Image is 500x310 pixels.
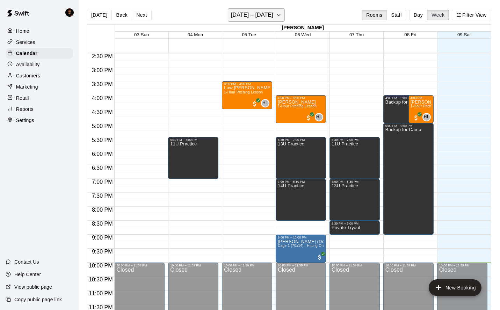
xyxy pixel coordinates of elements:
[90,95,115,101] span: 4:00 PM
[6,48,73,59] a: Calendar
[422,113,431,121] div: Harrison Lee
[90,179,115,185] span: 7:00 PM
[6,59,73,70] a: Availability
[64,6,79,20] div: Chris McFarland
[264,99,269,107] span: Harrison Lee
[329,137,380,179] div: 5:30 PM – 7:00 PM: 11U Practice
[6,70,73,81] a: Customers
[413,114,420,121] span: All customers have paid
[90,221,115,227] span: 8:30 PM
[16,94,29,101] p: Retail
[332,138,378,142] div: 5:30 PM – 7:00 PM
[16,106,34,113] p: Reports
[385,264,432,267] div: 10:00 PM – 11:59 PM
[14,271,41,278] p: Help Center
[6,104,73,114] div: Reports
[278,244,326,248] span: Cage 1 (70x14) - Hitting Only
[90,235,115,241] span: 9:00 PM
[278,138,324,142] div: 5:30 PM – 7:00 PM
[16,61,40,68] p: Availability
[6,82,73,92] a: Marketing
[6,26,73,36] div: Home
[349,32,364,37] button: 07 Thu
[332,222,378,225] div: 8:30 PM – 9:00 PM
[278,104,317,108] span: 1-Hour Pitching Lesson
[188,32,203,37] button: 04 Mon
[16,28,29,35] p: Home
[90,137,115,143] span: 5:30 PM
[383,123,434,235] div: 5:00 PM – 9:00 PM: Backup for Camp
[14,283,52,290] p: View public page
[16,117,34,124] p: Settings
[14,258,39,265] p: Contact Us
[115,25,491,31] div: [PERSON_NAME]
[16,83,38,90] p: Marketing
[132,10,151,20] button: Next
[251,100,258,107] span: All customers have paid
[276,95,326,123] div: 4:00 PM – 5:00 PM: Miller Thomas
[6,93,73,103] div: Retail
[315,113,323,121] div: Harrison Lee
[316,114,322,121] span: HL
[16,39,35,46] p: Services
[278,96,324,100] div: 4:00 PM – 5:00 PM
[90,123,115,129] span: 5:00 PM
[87,290,114,296] span: 11:00 PM
[362,10,387,20] button: Rooms
[427,10,449,20] button: Week
[452,10,491,20] button: Filter View
[387,10,407,20] button: Staff
[457,32,471,37] span: 09 Sat
[65,8,74,17] img: Chris McFarland
[87,10,112,20] button: [DATE]
[90,53,115,59] span: 2:30 PM
[404,32,416,37] button: 08 Fri
[134,32,149,37] button: 03 Sun
[329,179,380,221] div: 7:00 PM – 8:30 PM: 13U Practice
[305,114,312,121] span: All customers have paid
[332,180,378,183] div: 7:00 PM – 8:30 PM
[439,264,485,267] div: 10:00 PM – 11:59 PM
[295,32,311,37] button: 06 Wed
[170,264,216,267] div: 10:00 PM – 11:59 PM
[383,95,426,123] div: 4:00 PM – 5:00 PM: Backup for Camp
[16,72,40,79] p: Customers
[90,81,115,87] span: 3:30 PM
[87,277,114,282] span: 10:30 PM
[90,67,115,73] span: 3:00 PM
[276,137,326,179] div: 5:30 PM – 7:00 PM: 13U Practice
[276,235,326,263] div: 9:00 PM – 10:00 PM: Chris McFarland (Demo2)
[278,236,324,239] div: 9:00 PM – 10:00 PM
[116,264,162,267] div: 10:00 PM – 11:59 PM
[90,207,115,213] span: 8:00 PM
[6,37,73,47] a: Services
[6,115,73,126] a: Settings
[224,90,263,94] span: 1-Hour Pitching Lesson
[329,221,380,235] div: 8:30 PM – 9:00 PM: Private Tryout
[90,193,115,199] span: 7:30 PM
[228,8,285,22] button: [DATE] – [DATE]
[168,137,218,179] div: 5:30 PM – 7:00 PM: 11U Practice
[222,81,272,109] div: 3:30 PM – 4:30 PM: Law Loggins
[224,82,270,86] div: 3:30 PM – 4:30 PM
[409,10,427,20] button: Day
[276,179,326,221] div: 7:00 PM – 8:30 PM: 14U Practice
[261,99,269,107] div: Harrison Lee
[408,95,434,123] div: 4:00 PM – 5:00 PM: Miller Thomas
[411,104,449,108] span: 1-Hour Pitching Lesson
[278,264,324,267] div: 10:00 PM – 11:59 PM
[90,165,115,171] span: 6:30 PM
[385,96,424,100] div: 4:00 PM – 5:00 PM
[316,254,323,261] span: All customers have paid
[90,249,115,255] span: 9:30 PM
[90,151,115,157] span: 6:00 PM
